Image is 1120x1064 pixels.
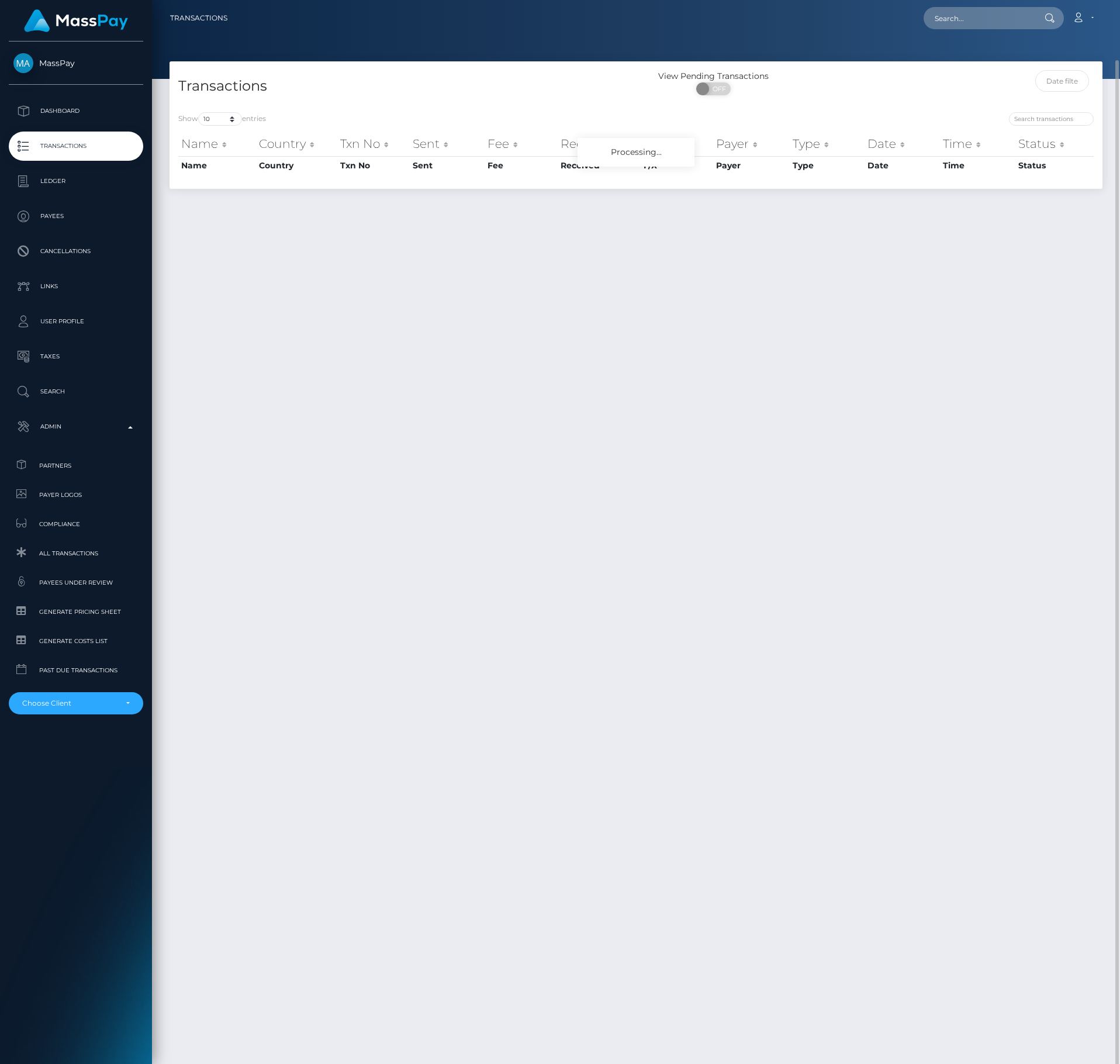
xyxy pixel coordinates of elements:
div: Choose Client [22,699,116,708]
th: Date [865,132,940,156]
th: Time [940,132,1015,156]
th: F/X [641,132,713,156]
span: Payees under Review [13,576,139,589]
a: Generate Costs List [9,628,143,654]
th: Sent [410,156,485,175]
div: Processing... [578,138,694,167]
th: Name [178,156,256,175]
span: Compliance [13,517,139,531]
a: Dashboard [9,96,143,126]
span: All Transactions [13,547,139,560]
th: Country [256,132,337,156]
th: Received [558,132,641,156]
a: User Profile [9,307,143,336]
img: MassPay [13,53,33,73]
p: Search [13,383,139,400]
th: Payer [713,156,790,175]
a: All Transactions [9,541,143,566]
th: Fee [485,132,558,156]
a: Payees [9,202,143,231]
th: Fee [485,156,558,175]
img: MassPay Logo [24,9,128,32]
th: Type [790,156,865,175]
span: Partners [13,459,139,472]
p: Payees [13,208,139,225]
p: User Profile [13,313,139,330]
select: Showentries [198,112,242,126]
a: Payees under Review [9,570,143,595]
span: MassPay [9,58,143,68]
th: Type [790,132,865,156]
button: Choose Client [9,692,143,714]
a: Partners [9,453,143,478]
span: Past Due Transactions [13,664,139,677]
th: Status [1015,156,1094,175]
th: Country [256,156,337,175]
a: Search [9,377,143,406]
a: Ledger [9,167,143,196]
a: Past Due Transactions [9,658,143,683]
th: Txn No [337,132,410,156]
th: Payer [713,132,790,156]
p: Admin [13,418,139,436]
th: Name [178,132,256,156]
label: Show entries [178,112,266,126]
input: Date filter [1035,70,1089,92]
p: Transactions [13,137,139,155]
a: Payer Logos [9,482,143,507]
a: Generate Pricing Sheet [9,599,143,624]
span: Generate Costs List [13,634,139,648]
th: Received [558,156,641,175]
span: OFF [703,82,732,95]
th: Time [940,156,1015,175]
p: Ledger [13,172,139,190]
a: Cancellations [9,237,143,266]
p: Links [13,278,139,295]
p: Cancellations [13,243,139,260]
div: View Pending Transactions [636,70,791,82]
a: Admin [9,412,143,441]
input: Search... [924,7,1033,29]
h4: Transactions [178,76,627,96]
a: Transactions [9,132,143,161]
th: Sent [410,132,485,156]
a: Transactions [170,6,227,30]
input: Search transactions [1009,112,1094,126]
p: Taxes [13,348,139,365]
a: Taxes [9,342,143,371]
p: Dashboard [13,102,139,120]
th: Status [1015,132,1094,156]
span: Payer Logos [13,488,139,502]
th: Date [865,156,940,175]
th: Txn No [337,156,410,175]
a: Links [9,272,143,301]
span: Generate Pricing Sheet [13,605,139,619]
a: Compliance [9,512,143,537]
